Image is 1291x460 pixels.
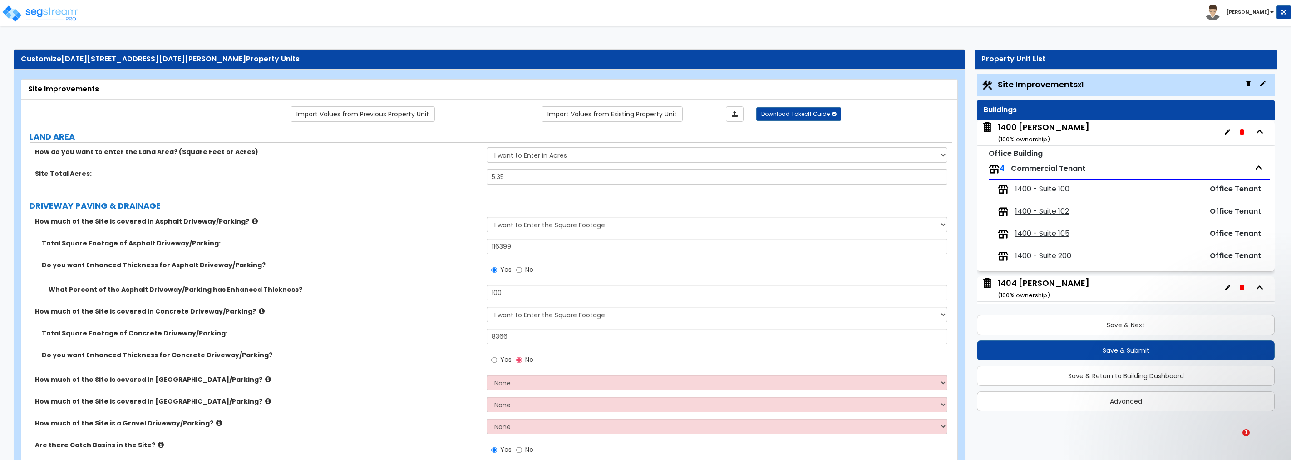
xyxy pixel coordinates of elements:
span: Office Tenant [1210,250,1261,261]
span: 1400 - Suite 105 [1015,229,1069,239]
input: No [516,355,522,365]
span: No [525,355,533,364]
span: 1400 - Suite 100 [1015,184,1069,195]
img: tenants.png [998,251,1009,262]
label: How much of the Site is covered in Asphalt Driveway/Parking? [35,217,480,226]
span: 1400 Goodale [981,121,1089,145]
small: x1 [1078,80,1084,90]
span: Yes [500,355,512,364]
span: No [525,445,533,454]
div: Property Unit List [981,54,1270,65]
div: 1404 [PERSON_NAME] [998,277,1089,300]
img: tenants.png [998,184,1009,195]
label: What Percent of the Asphalt Driveway/Parking has Enhanced Thickness? [49,285,480,294]
img: Construction.png [981,80,993,91]
label: How much of the Site is covered in Concrete Driveway/Parking? [35,307,480,316]
span: [DATE][STREET_ADDRESS][DATE][PERSON_NAME] [61,54,246,64]
span: Yes [500,265,512,274]
span: Office Tenant [1210,184,1261,194]
img: tenants.png [989,164,1000,175]
img: building.svg [981,277,993,289]
label: Are there Catch Basins in the Site? [35,440,480,450]
label: How much of the Site is covered in [GEOGRAPHIC_DATA]/Parking? [35,397,480,406]
input: Yes [491,445,497,455]
button: Advanced [977,391,1275,411]
span: Office Tenant [1210,228,1261,239]
div: Site Improvements [28,84,951,95]
i: click for more info! [158,441,164,448]
label: Total Square Footage of Asphalt Driveway/Parking: [42,239,480,248]
span: 1 [1242,429,1250,436]
span: 1400 - Suite 200 [1015,251,1071,261]
small: ( 100 % ownership) [998,291,1050,300]
i: click for more info! [265,376,271,383]
label: Total Square Footage of Concrete Driveway/Parking: [42,329,480,338]
span: Office Tenant [1210,206,1261,216]
span: Yes [500,445,512,454]
button: Save & Return to Building Dashboard [977,366,1275,386]
img: tenants.png [998,229,1009,240]
i: click for more info! [265,398,271,405]
a: Import the dynamic attribute values from existing properties. [542,106,683,122]
label: DRIVEWAY PAVING & DRAINAGE [30,200,952,212]
label: LAND AREA [30,131,952,143]
img: tenants.png [998,206,1009,217]
div: Buildings [984,105,1268,115]
iframe: Intercom live chat [1224,429,1246,451]
small: Office Building [989,148,1043,159]
button: Save & Submit [977,340,1275,360]
div: 1400 [PERSON_NAME] [998,121,1089,145]
button: Save & Next [977,315,1275,335]
a: Import the dynamic attributes value through Excel sheet [726,106,744,122]
i: click for more info! [216,420,222,426]
span: 1404 Goodale [981,277,1089,300]
small: ( 100 % ownership) [998,135,1050,144]
i: click for more info! [259,308,265,315]
input: No [516,445,522,455]
label: Site Total Acres: [35,169,480,178]
i: click for more info! [252,218,258,225]
label: How much of the Site is covered in [GEOGRAPHIC_DATA]/Parking? [35,375,480,384]
span: Commercial Tenant [1011,163,1085,174]
button: Download Takeoff Guide [756,107,841,121]
img: avatar.png [1205,5,1221,20]
img: logo_pro_r.png [1,5,79,23]
label: How much of the Site is a Gravel Driveway/Parking? [35,419,480,428]
img: building.svg [981,121,993,133]
span: Download Takeoff Guide [761,110,830,118]
span: Site Improvements [998,79,1084,90]
iframe: Intercom notifications message [1078,372,1259,435]
span: 4 [1000,163,1005,174]
label: Do you want Enhanced Thickness for Asphalt Driveway/Parking? [42,260,480,270]
input: Yes [491,355,497,365]
div: Customize Property Units [21,54,958,65]
span: 1400 - Suite 102 [1015,206,1069,217]
input: Yes [491,265,497,275]
input: No [516,265,522,275]
a: Import the dynamic attribute values from previous properties. [291,106,435,122]
label: Do you want Enhanced Thickness for Concrete Driveway/Parking? [42,350,480,360]
label: How do you want to enter the Land Area? (Square Feet or Acres) [35,147,480,156]
span: No [525,265,533,274]
b: [PERSON_NAME] [1227,9,1269,15]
